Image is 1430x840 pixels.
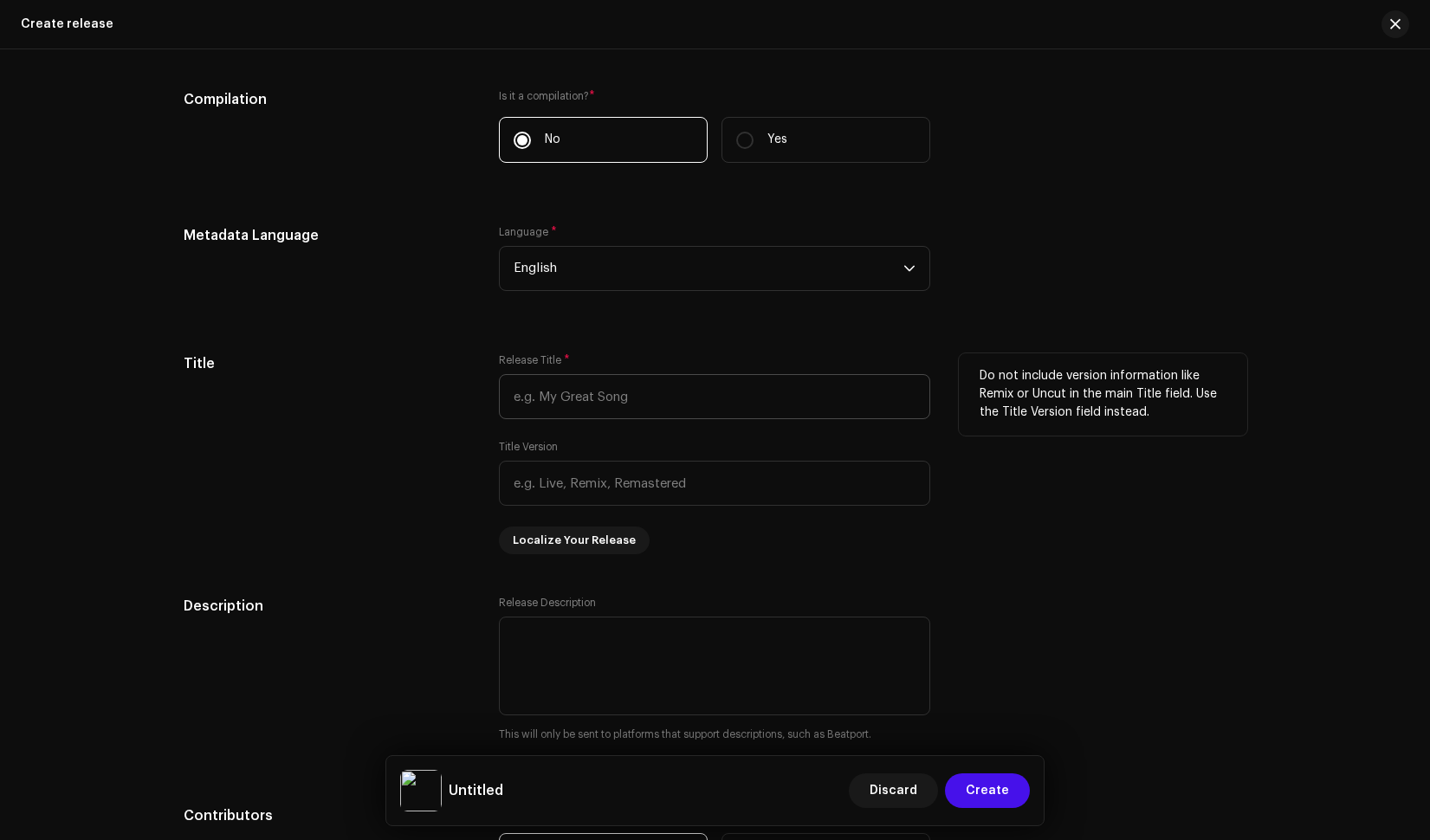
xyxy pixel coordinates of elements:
label: Release Title [499,353,570,367]
span: Create [966,773,1009,808]
span: Localize Your Release [513,523,636,558]
small: This will only be sent to platforms that support descriptions, such as Beatport. [499,726,930,743]
h5: Untitled [449,780,503,801]
span: Discard [870,773,917,808]
button: Discard [849,773,938,808]
label: Title Version [499,440,558,454]
input: e.g. Live, Remix, Remastered [499,461,930,506]
p: No [545,131,560,149]
span: English [514,247,903,290]
label: Is it a compilation? [499,89,930,103]
button: Localize Your Release [499,527,650,554]
label: Language [499,225,557,239]
label: Release Description [499,596,596,610]
h5: Contributors [184,805,472,826]
h5: Title [184,353,472,374]
button: Create [945,773,1030,808]
img: f5afa863-f235-4294-aa06-63de5952c68d [400,770,442,811]
div: dropdown trigger [903,247,916,290]
h5: Compilation [184,89,472,110]
input: e.g. My Great Song [499,374,930,419]
p: Yes [767,131,787,149]
h5: Metadata Language [184,225,472,246]
h5: Description [184,596,472,617]
p: Do not include version information like Remix or Uncut in the main Title field. Use the Title Ver... [980,367,1226,422]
